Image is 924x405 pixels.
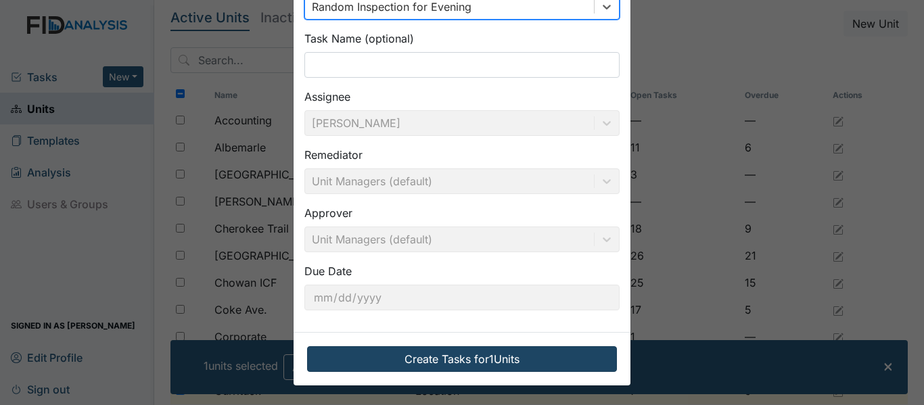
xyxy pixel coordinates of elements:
[304,205,352,221] label: Approver
[304,30,414,47] label: Task Name (optional)
[304,263,352,279] label: Due Date
[304,147,363,163] label: Remediator
[304,89,350,105] label: Assignee
[307,346,617,372] button: Create Tasks for1Units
